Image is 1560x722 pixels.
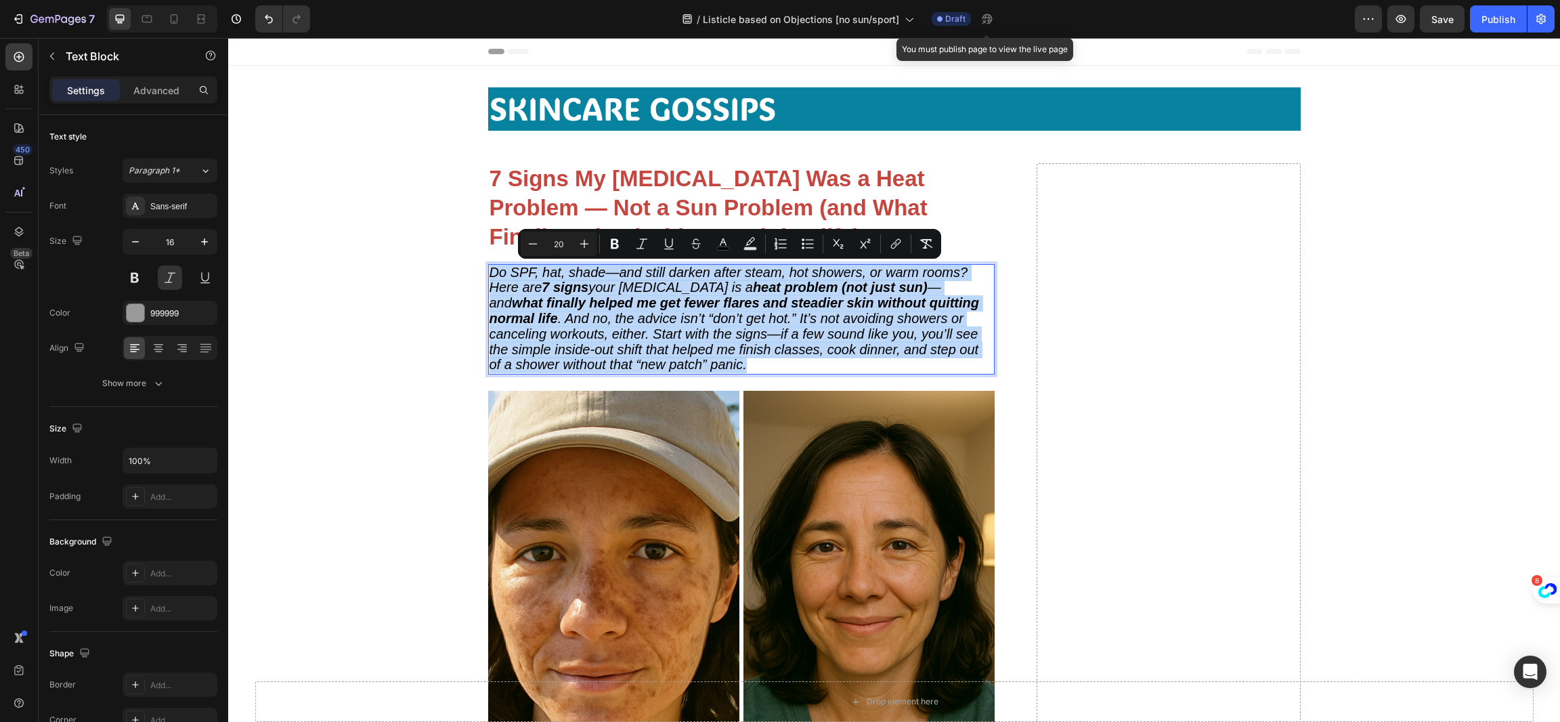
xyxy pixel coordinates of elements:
span: Save [1431,14,1454,25]
div: Add... [150,603,214,615]
strong: heat problem (not just sun) [525,242,699,257]
div: Text style [49,131,87,143]
div: Add... [150,679,214,692]
span: Paragraph 1* [129,165,180,177]
div: 999999 [150,307,214,320]
div: Size [49,420,85,438]
h1: Rich Text Editor. Editing area: main [260,125,766,215]
button: 7 [5,5,101,33]
div: Background [49,533,115,551]
input: Auto [123,448,217,473]
div: 450 [13,144,32,155]
p: 7 [89,11,95,27]
div: Align [49,339,87,358]
button: Publish [1470,5,1527,33]
div: Show more [102,377,165,390]
button: Show more [49,371,217,396]
div: Border [49,679,76,691]
span: Do SPF, hat, shade—and still darken after steam, hot showers, or warm rooms? Here are your [MEDIC... [261,227,752,335]
div: Rich Text Editor. Editing area: main [260,226,766,337]
span: Draft [945,13,966,25]
div: Color [49,567,70,579]
div: Width [49,454,72,467]
div: Beta [10,248,32,259]
p: Advanced [133,83,179,98]
div: Add... [150,491,214,503]
div: Color [49,307,70,319]
button: Paragraph 1* [123,158,217,183]
div: Editor contextual toolbar [518,229,941,259]
span: Listicle based on Objections [no sun/sport] [703,12,899,26]
iframe: Design area [228,38,1560,722]
strong: 7 signs [313,242,360,257]
div: Sans-serif [150,200,214,213]
div: Drop element here [638,658,710,669]
span: / [697,12,700,26]
p: ⁠⁠⁠⁠⁠⁠⁠ [261,127,765,214]
div: Padding [49,490,81,503]
p: Settings [67,83,105,98]
span: SKINCARE GOSSIPS [261,50,548,91]
div: Styles [49,165,73,177]
div: Font [49,200,66,212]
p: Text Block [66,48,181,64]
div: Shape [49,645,93,663]
div: Image [49,602,73,614]
div: Size [49,232,85,251]
div: Undo/Redo [255,5,310,33]
div: Publish [1481,12,1515,26]
strong: what finally helped me get fewer flares and steadier skin without quitting normal life [261,257,752,288]
div: Add... [150,568,214,580]
button: Save [1420,5,1465,33]
div: Open Intercom Messenger [1514,656,1546,688]
strong: 7 Signs My [MEDICAL_DATA] Was a Heat Problem — Not a Sun Problem (and What Finally Helped without... [261,128,699,211]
